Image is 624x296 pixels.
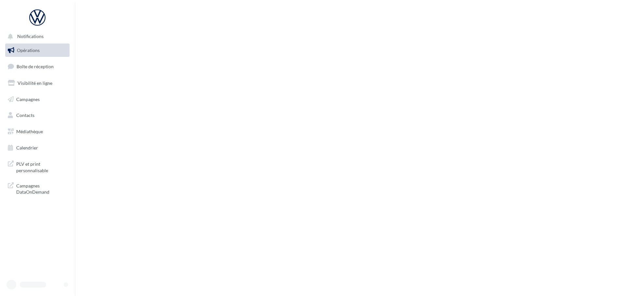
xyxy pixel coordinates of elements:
a: Campagnes DataOnDemand [4,179,71,198]
span: Contacts [16,112,34,118]
span: Calendrier [16,145,38,150]
a: Boîte de réception [4,59,71,73]
a: Visibilité en ligne [4,76,71,90]
span: Visibilité en ligne [18,80,52,86]
span: Médiathèque [16,129,43,134]
a: Médiathèque [4,125,71,138]
span: Boîte de réception [17,64,54,69]
a: Calendrier [4,141,71,155]
span: PLV et print personnalisable [16,160,67,174]
a: PLV et print personnalisable [4,157,71,176]
span: Campagnes DataOnDemand [16,181,67,195]
a: Contacts [4,109,71,122]
span: Campagnes [16,96,40,102]
span: Opérations [17,47,40,53]
a: Campagnes [4,93,71,106]
a: Opérations [4,44,71,57]
span: Notifications [17,34,44,39]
